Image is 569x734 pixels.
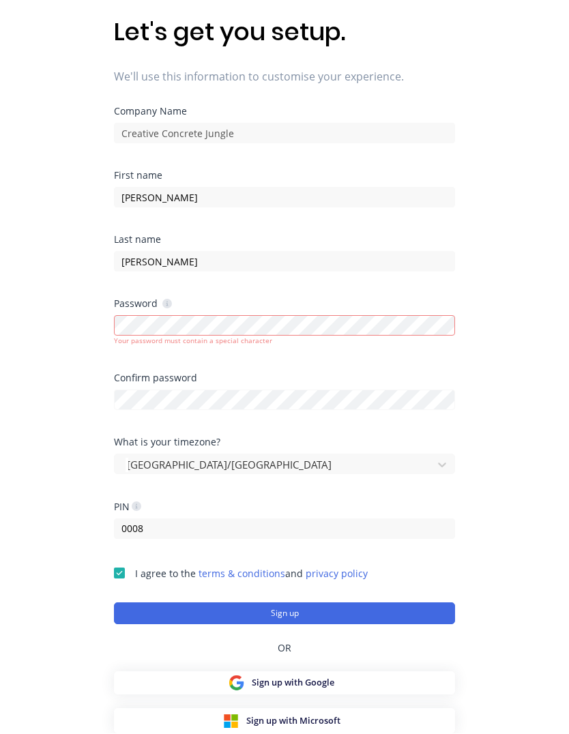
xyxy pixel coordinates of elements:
a: terms & conditions [199,568,285,581]
button: Sign up [114,603,455,625]
div: Password [114,297,172,310]
span: Sign up with Microsoft [246,715,340,728]
button: Sign up with Microsoft [114,709,455,734]
span: We'll use this information to customise your experience. [114,69,455,85]
div: What is your timezone? [114,438,455,447]
span: I agree to the and [135,568,368,581]
div: PIN [114,501,141,514]
div: OR [114,625,455,672]
h1: Let's get you setup. [114,18,455,47]
a: privacy policy [306,568,368,581]
span: Sign up with Google [252,677,334,690]
div: Confirm password [114,374,455,383]
div: Your password must contain a special character [114,336,455,347]
div: Company Name [114,107,455,117]
div: Last name [114,235,455,245]
div: First name [114,171,455,181]
button: Sign up with Google [114,672,455,695]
